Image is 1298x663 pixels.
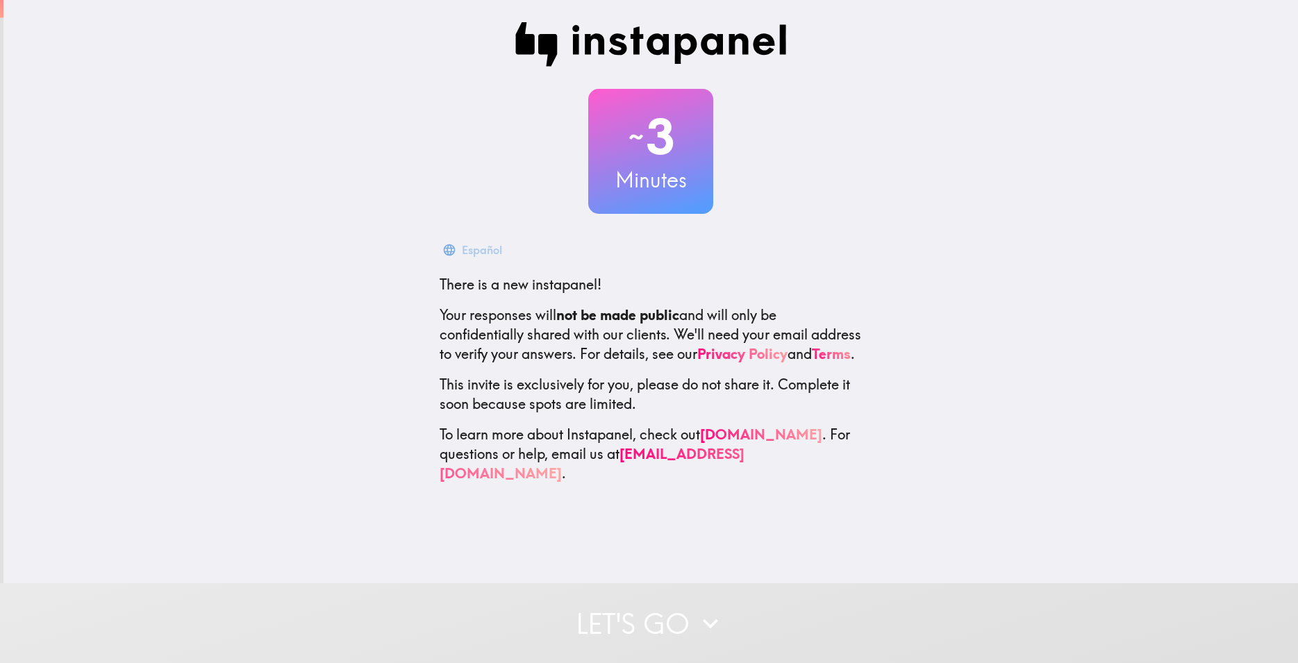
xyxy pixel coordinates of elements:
img: Instapanel [515,22,787,67]
p: To learn more about Instapanel, check out . For questions or help, email us at . [440,425,862,483]
h3: Minutes [588,165,713,194]
p: Your responses will and will only be confidentially shared with our clients. We'll need your emai... [440,305,862,364]
button: Español [440,236,508,264]
a: Terms [812,345,851,362]
p: This invite is exclusively for you, please do not share it. Complete it soon because spots are li... [440,375,862,414]
div: Español [462,240,502,260]
span: ~ [626,116,646,158]
a: [DOMAIN_NAME] [700,426,822,443]
a: Privacy Policy [697,345,788,362]
h2: 3 [588,108,713,165]
b: not be made public [556,306,679,324]
span: There is a new instapanel! [440,276,601,293]
a: [EMAIL_ADDRESS][DOMAIN_NAME] [440,445,744,482]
